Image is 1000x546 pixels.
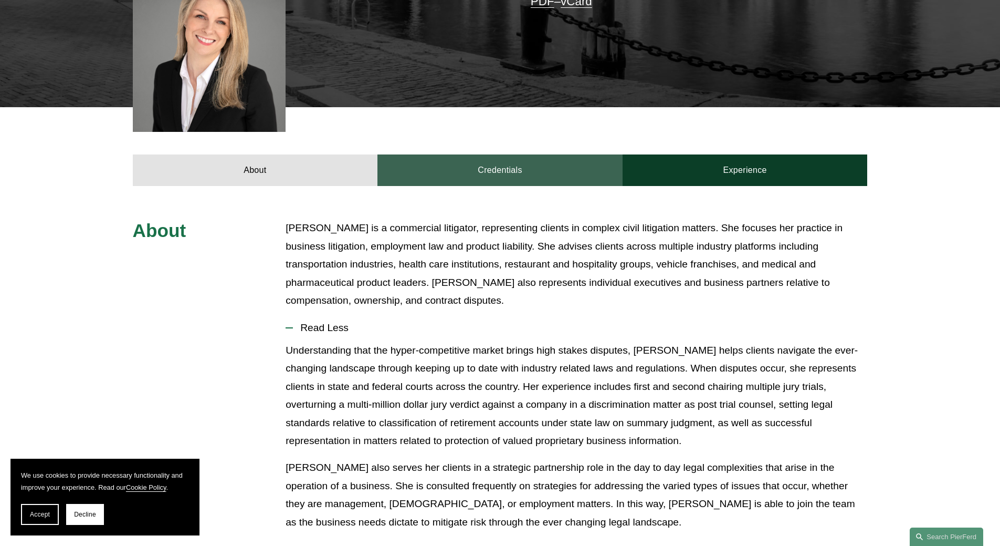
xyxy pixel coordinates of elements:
a: Credentials [377,154,623,186]
span: Accept [30,511,50,518]
span: Decline [74,511,96,518]
a: Cookie Policy [126,483,166,491]
button: Accept [21,504,59,525]
a: Search this site [910,528,983,546]
span: Read Less [293,322,867,334]
p: [PERSON_NAME] is a commercial litigator, representing clients in complex civil litigation matters... [286,219,867,310]
p: We use cookies to provide necessary functionality and improve your experience. Read our . [21,469,189,493]
button: Decline [66,504,104,525]
div: Read Less [286,342,867,540]
a: Experience [623,154,868,186]
p: [PERSON_NAME] also serves her clients in a strategic partnership role in the day to day legal com... [286,459,867,531]
a: About [133,154,378,186]
p: Understanding that the hyper-competitive market brings high stakes disputes, [PERSON_NAME] helps ... [286,342,867,450]
section: Cookie banner [10,459,199,535]
span: About [133,220,186,241]
button: Read Less [286,314,867,342]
